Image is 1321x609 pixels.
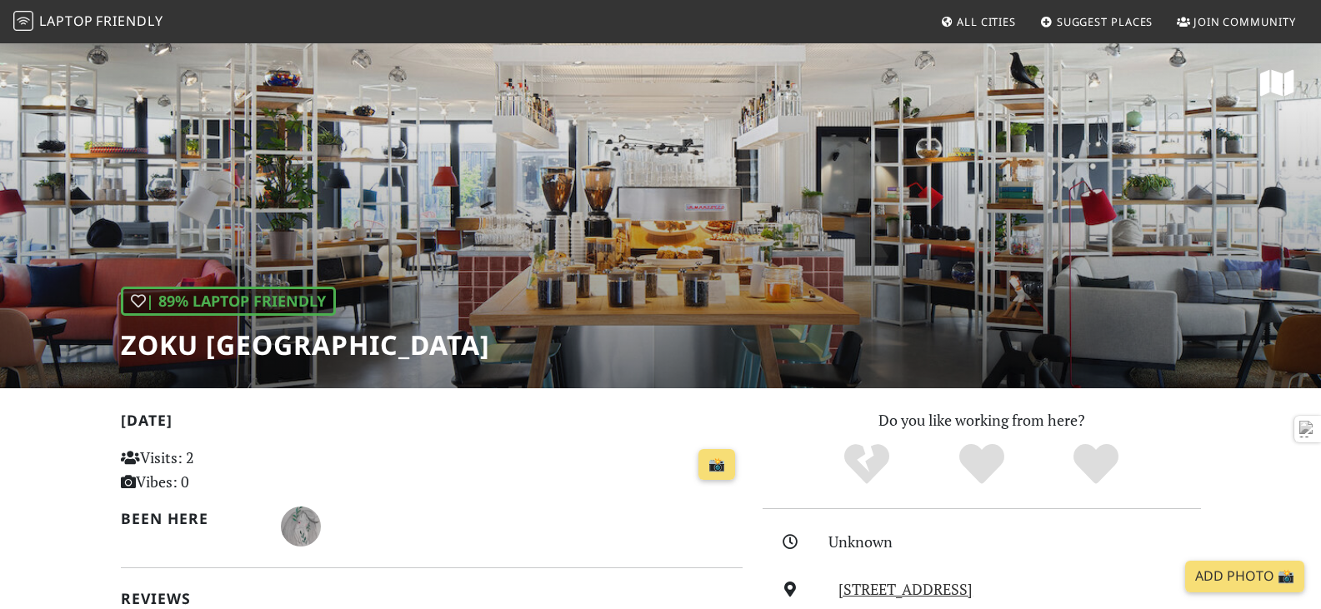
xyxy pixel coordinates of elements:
div: Definitely! [1038,442,1153,487]
img: 6714-petia.jpg [281,507,321,547]
div: Unknown [828,530,1210,554]
span: All Cities [957,14,1016,29]
span: Join Community [1193,14,1296,29]
a: [STREET_ADDRESS] [838,579,973,599]
span: Friendly [96,12,163,30]
a: Add Photo 📸 [1185,561,1304,592]
span: Suggest Places [1057,14,1153,29]
img: LaptopFriendly [13,11,33,31]
h1: Zoku [GEOGRAPHIC_DATA] [121,329,490,361]
h2: Reviews [121,590,743,607]
a: All Cities [933,7,1023,37]
h2: [DATE] [121,412,743,436]
a: Suggest Places [1033,7,1160,37]
a: 📸 [698,449,735,481]
h2: Been here [121,510,262,527]
span: Laptop [39,12,93,30]
a: Join Community [1170,7,1303,37]
div: No [809,442,924,487]
div: | 89% Laptop Friendly [121,287,336,316]
a: LaptopFriendly LaptopFriendly [13,7,163,37]
div: Yes [924,442,1039,487]
p: Do you like working from here? [763,408,1201,432]
span: Petia Zasheva [281,515,321,535]
p: Visits: 2 Vibes: 0 [121,446,315,494]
